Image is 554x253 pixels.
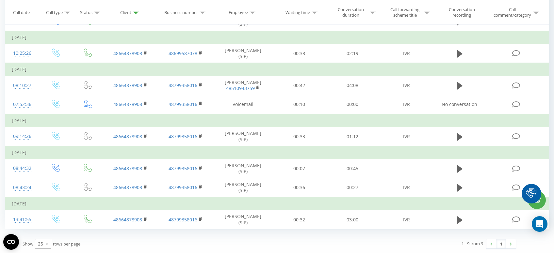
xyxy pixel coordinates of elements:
[273,127,326,146] td: 00:33
[5,197,549,210] td: [DATE]
[12,181,33,194] div: 08:43:24
[12,98,33,111] div: 07:52:36
[273,44,326,63] td: 00:38
[379,76,434,95] td: IVR
[213,178,273,197] td: [PERSON_NAME] (SIP)
[285,9,310,15] div: Waiting time
[113,133,142,140] a: 48664878908
[326,44,379,63] td: 02:19
[113,101,142,107] a: 48664878908
[213,76,273,95] td: [PERSON_NAME]
[12,162,33,175] div: 08:44:32
[5,146,549,159] td: [DATE]
[326,127,379,146] td: 01:12
[12,213,33,226] div: 13:41:55
[442,101,477,107] span: No conversation
[3,234,19,250] button: Open CMP widget
[113,50,142,56] a: 48664878908
[441,7,483,18] div: Conversation recording
[12,79,33,92] div: 08:10:27
[12,47,33,60] div: 10:25:26
[326,178,379,197] td: 00:27
[23,241,33,247] span: Show
[493,7,531,18] div: Call comment/category
[273,76,326,95] td: 00:42
[379,178,434,197] td: IVR
[46,9,63,15] div: Call type
[169,82,197,88] a: 48799358016
[169,184,197,190] a: 48799358016
[113,165,142,171] a: 48664878908
[5,114,549,127] td: [DATE]
[333,7,368,18] div: Conversation duration
[164,9,198,15] div: Business number
[379,210,434,229] td: IVR
[326,95,379,114] td: 00:00
[5,31,549,44] td: [DATE]
[379,95,434,114] td: IVR
[169,216,197,223] a: 48799358016
[226,85,255,91] a: 48510943759
[213,210,273,229] td: [PERSON_NAME] (SIP)
[169,133,197,140] a: 48799358016
[80,9,92,15] div: Status
[379,127,434,146] td: IVR
[213,95,273,114] td: Voicemail
[213,44,273,63] td: [PERSON_NAME] (SIP)
[273,178,326,197] td: 00:36
[462,240,483,247] div: 1 - 9 from 9
[53,241,80,247] span: rows per page
[532,216,547,232] div: Open Intercom Messenger
[113,216,142,223] a: 48664878908
[273,210,326,229] td: 00:32
[113,82,142,88] a: 48664878908
[213,127,273,146] td: [PERSON_NAME] (SIP)
[379,44,434,63] td: IVR
[12,130,33,143] div: 09:14:26
[326,159,379,178] td: 00:45
[169,50,197,56] a: 48699587078
[326,76,379,95] td: 04:08
[169,165,197,171] a: 48799358016
[120,9,131,15] div: Client
[273,159,326,178] td: 00:07
[387,7,422,18] div: Call forwarding scheme title
[5,63,549,76] td: [DATE]
[13,9,30,15] div: Call date
[326,210,379,229] td: 03:00
[169,101,197,107] a: 48799358016
[38,241,43,247] div: 25
[213,159,273,178] td: [PERSON_NAME] (SIP)
[273,95,326,114] td: 00:10
[496,239,506,248] a: 1
[113,184,142,190] a: 48664878908
[229,9,248,15] div: Employee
